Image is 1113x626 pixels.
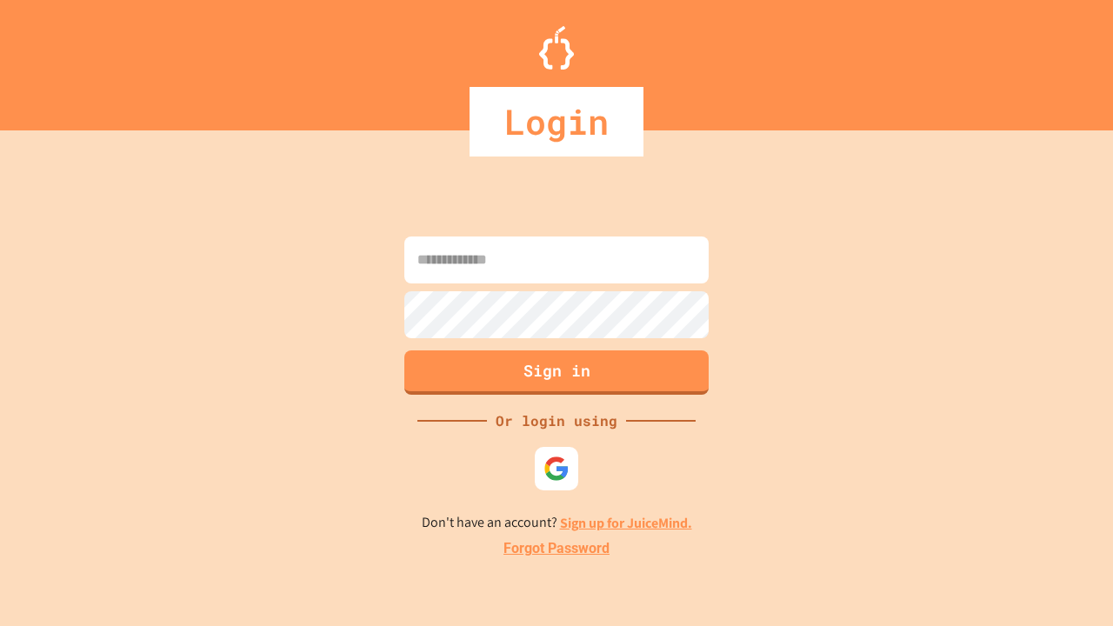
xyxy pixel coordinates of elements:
[503,538,610,559] a: Forgot Password
[1040,556,1096,609] iframe: chat widget
[560,514,692,532] a: Sign up for JuiceMind.
[422,512,692,534] p: Don't have an account?
[404,350,709,395] button: Sign in
[487,410,626,431] div: Or login using
[470,87,643,156] div: Login
[969,481,1096,555] iframe: chat widget
[543,456,570,482] img: google-icon.svg
[539,26,574,70] img: Logo.svg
